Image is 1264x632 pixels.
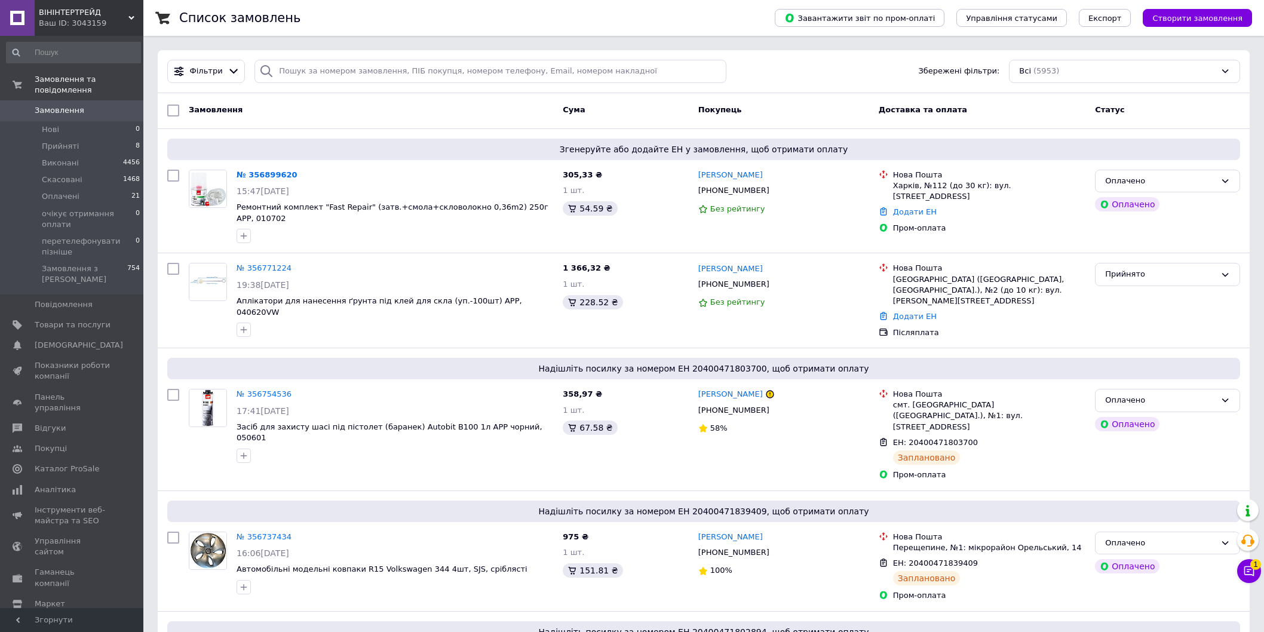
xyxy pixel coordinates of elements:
[237,263,292,272] a: № 356771224
[35,443,67,454] span: Покупці
[189,532,227,570] a: Фото товару
[39,7,128,18] span: ВІНІНТЕРТРЕЙД
[696,403,772,418] div: [PHONE_NUMBER]
[189,105,243,114] span: Замовлення
[237,296,522,317] a: Аплікатори для нанесення ґрунта під клей для скла (уп.-100шт) APP, 040620VW
[1033,66,1059,75] span: (5953)
[563,170,602,179] span: 305,33 ₴
[1079,9,1131,27] button: Експорт
[237,186,289,196] span: 15:47[DATE]
[563,389,602,398] span: 358,97 ₴
[775,9,944,27] button: Завантажити звіт по пром-оплаті
[893,438,978,447] span: ЕН: 20400471803700
[893,170,1085,180] div: Нова Пошта
[563,563,622,578] div: 151.81 ₴
[35,484,76,495] span: Аналітика
[131,191,140,202] span: 21
[710,204,765,213] span: Без рейтингу
[563,295,622,309] div: 228.52 ₴
[237,203,548,223] a: Ремонтний комплект "Fast Repair" (затв.+смола+скловолокно 0,36m2) 250г APP, 010702
[698,105,742,114] span: Покупець
[237,532,292,541] a: № 356737434
[237,280,289,290] span: 19:38[DATE]
[172,505,1235,517] span: Надішліть посилку за номером ЕН 20400471839409, щоб отримати оплату
[893,327,1085,338] div: Післяплата
[893,470,1085,480] div: Пром-оплата
[1105,175,1216,188] div: Оплачено
[696,183,772,198] div: [PHONE_NUMBER]
[893,532,1085,542] div: Нова Пошта
[35,360,111,382] span: Показники роботи компанії
[35,299,93,310] span: Повідомлення
[563,105,585,114] span: Cума
[237,564,527,573] a: Автомобільні модельні ковпаки R15 Volkswagen 344 4шт, SJS, сріблясті
[42,208,136,230] span: очікує отримання оплати
[123,174,140,185] span: 1468
[237,422,542,443] a: Засіб для захисту шасі під пістолет (баранек) Autobit B100 1л APP чорний, 050601
[563,406,584,415] span: 1 шт.
[42,191,79,202] span: Оплачені
[918,66,999,77] span: Збережені фільтри:
[237,548,289,558] span: 16:06[DATE]
[1131,13,1252,22] a: Створити замовлення
[35,423,66,434] span: Відгуки
[35,464,99,474] span: Каталог ProSale
[172,363,1235,375] span: Надішліть посилку за номером ЕН 20400471803700, щоб отримати оплату
[893,274,1085,307] div: [GEOGRAPHIC_DATA] ([GEOGRAPHIC_DATA], [GEOGRAPHIC_DATA].), №2 (до 10 кг): вул. [PERSON_NAME][STRE...
[35,105,84,116] span: Замовлення
[893,450,961,465] div: Заплановано
[6,42,141,63] input: Пошук
[698,170,763,181] a: [PERSON_NAME]
[189,532,226,569] img: Фото товару
[696,545,772,560] div: [PHONE_NUMBER]
[35,392,111,413] span: Панель управління
[893,542,1085,553] div: Перещепине, №1: мікрорайон Орельський, 14
[35,320,111,330] span: Товари та послуги
[39,18,143,29] div: Ваш ID: 3043159
[893,263,1085,274] div: Нова Пошта
[893,312,937,321] a: Додати ЕН
[136,124,140,135] span: 0
[698,389,763,400] a: [PERSON_NAME]
[893,207,937,216] a: Додати ЕН
[1095,197,1159,211] div: Оплачено
[136,208,140,230] span: 0
[879,105,967,114] span: Доставка та оплата
[1095,417,1159,431] div: Оплачено
[710,566,732,575] span: 100%
[563,201,617,216] div: 54.59 ₴
[189,389,227,427] a: Фото товару
[237,406,289,416] span: 17:41[DATE]
[123,158,140,168] span: 4456
[893,590,1085,601] div: Пром-оплата
[136,141,140,152] span: 8
[189,263,226,300] img: Фото товару
[189,263,227,301] a: Фото товару
[563,548,584,557] span: 1 шт.
[1105,268,1216,281] div: Прийнято
[179,11,300,25] h1: Список замовлень
[698,263,763,275] a: [PERSON_NAME]
[189,170,226,207] img: Фото товару
[893,559,978,567] span: ЕН: 20400471839409
[893,389,1085,400] div: Нова Пошта
[42,124,59,135] span: Нові
[42,158,79,168] span: Виконані
[136,236,140,257] span: 0
[893,400,1085,432] div: смт. [GEOGRAPHIC_DATA] ([GEOGRAPHIC_DATA].), №1: вул. [STREET_ADDRESS]
[42,141,79,152] span: Прийняті
[237,389,292,398] a: № 356754536
[1152,14,1242,23] span: Створити замовлення
[956,9,1067,27] button: Управління статусами
[563,186,584,195] span: 1 шт.
[35,567,111,588] span: Гаманець компанії
[189,389,226,427] img: Фото товару
[893,223,1085,234] div: Пром-оплата
[563,263,610,272] span: 1 366,32 ₴
[1088,14,1122,23] span: Експорт
[696,277,772,292] div: [PHONE_NUMBER]
[1143,9,1252,27] button: Створити замовлення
